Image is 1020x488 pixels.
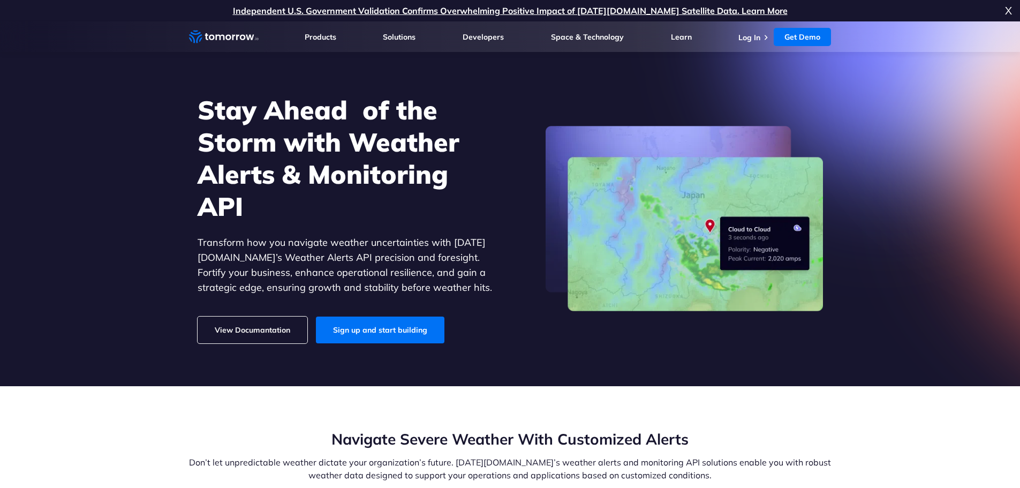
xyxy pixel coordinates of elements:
[551,32,624,42] a: Space & Technology
[189,429,832,449] h2: Navigate Severe Weather With Customized Alerts
[383,32,415,42] a: Solutions
[189,456,832,482] p: Don’t let unpredictable weather dictate your organization’s future. [DATE][DOMAIN_NAME]’s weather...
[198,317,307,343] a: View Documantation
[189,29,259,45] a: Home link
[198,235,492,295] p: Transform how you navigate weather uncertainties with [DATE][DOMAIN_NAME]’s Weather Alerts API pr...
[463,32,504,42] a: Developers
[774,28,831,46] a: Get Demo
[305,32,336,42] a: Products
[233,5,788,16] a: Independent U.S. Government Validation Confirms Overwhelming Positive Impact of [DATE][DOMAIN_NAM...
[316,317,444,343] a: Sign up and start building
[671,32,692,42] a: Learn
[738,33,760,42] a: Log In
[198,94,492,222] h1: Stay Ahead of the Storm with Weather Alerts & Monitoring API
